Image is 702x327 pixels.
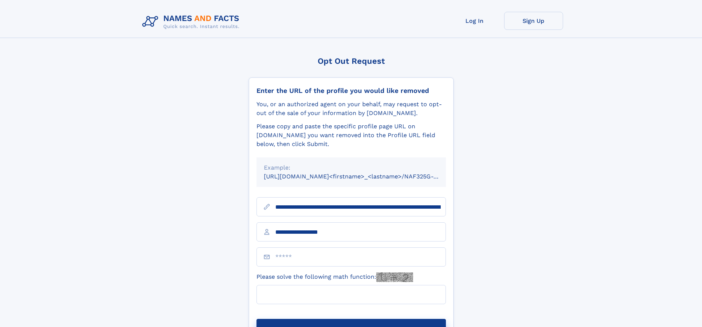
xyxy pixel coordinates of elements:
[249,56,454,66] div: Opt Out Request
[256,87,446,95] div: Enter the URL of the profile you would like removed
[256,272,413,282] label: Please solve the following math function:
[139,12,245,32] img: Logo Names and Facts
[264,163,439,172] div: Example:
[256,100,446,118] div: You, or an authorized agent on your behalf, may request to opt-out of the sale of your informatio...
[445,12,504,30] a: Log In
[256,122,446,149] div: Please copy and paste the specific profile page URL on [DOMAIN_NAME] you want removed into the Pr...
[504,12,563,30] a: Sign Up
[264,173,460,180] small: [URL][DOMAIN_NAME]<firstname>_<lastname>/NAF325G-xxxxxxxx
